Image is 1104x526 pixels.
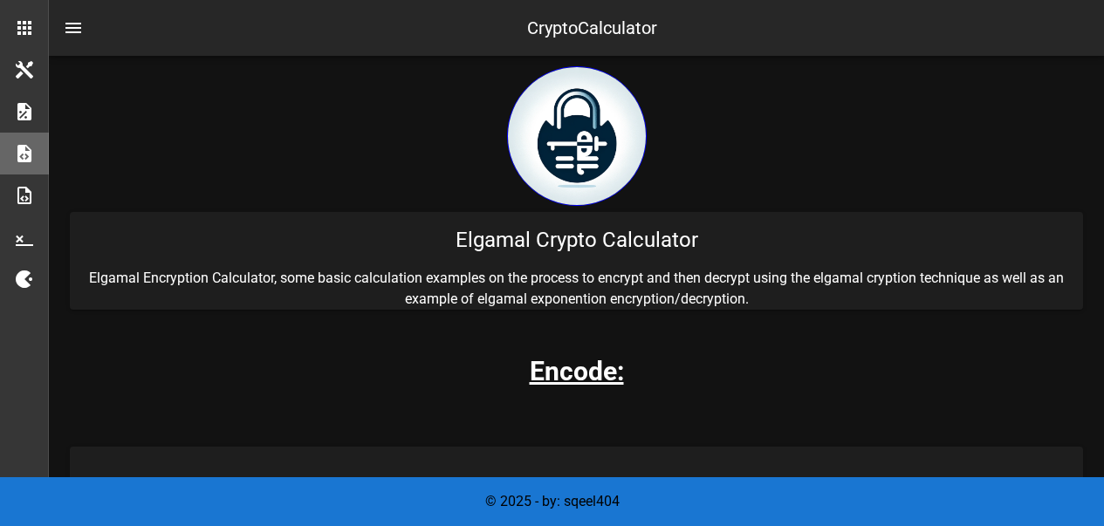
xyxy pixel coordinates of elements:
[507,66,647,206] img: encryption logo
[52,7,94,49] button: nav-menu-toggle
[70,475,1083,514] h3: Elgamal Calculate Y Value:
[485,493,620,509] span: © 2025 - by: sqeel404
[70,268,1083,310] p: Elgamal Encryption Calculator, some basic calculation examples on the process to encrypt and then...
[530,352,624,391] h3: Encode:
[527,15,657,41] div: CryptoCalculator
[507,193,647,209] a: home
[70,212,1083,268] div: Elgamal Crypto Calculator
